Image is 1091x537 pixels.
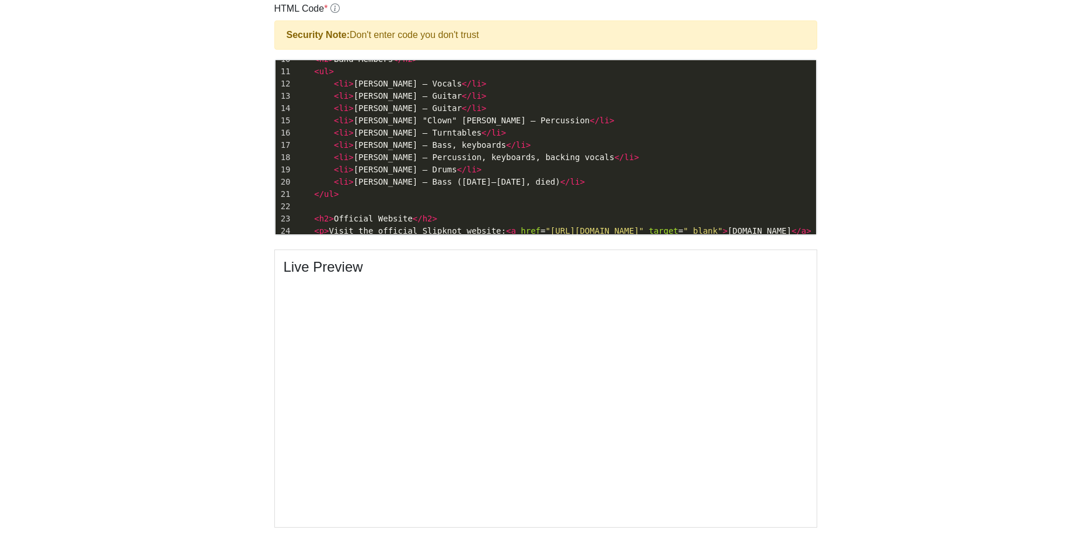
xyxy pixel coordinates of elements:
span: < [334,128,339,137]
span: href [521,226,541,235]
span: ul [324,189,334,199]
span: < [314,214,319,223]
span: < [334,140,339,150]
span: li [339,177,348,186]
span: li [472,91,482,101]
span: > [329,67,334,76]
span: > [348,103,353,113]
span: [PERSON_NAME] – Turntables [295,128,506,137]
span: < [334,91,339,101]
span: < [334,79,339,88]
div: 19 [276,164,292,176]
div: 23 [276,213,292,225]
span: [PERSON_NAME] – Guitar [295,103,487,113]
span: li [467,165,477,174]
span: li [339,116,348,125]
label: HTML Code [274,2,340,16]
span: li [472,79,482,88]
span: [PERSON_NAME] – Vocals [295,79,487,88]
div: 11 [276,65,292,78]
span: li [339,91,348,101]
span: > [348,91,353,101]
div: 24 [276,225,292,237]
span: [PERSON_NAME] "Clown" [PERSON_NAME] – Percussion [295,116,615,125]
span: a [801,226,806,235]
div: 17 [276,139,292,151]
span: > [324,226,329,235]
span: > [348,165,353,174]
span: [PERSON_NAME] – Guitar [295,91,487,101]
div: Don't enter code you don't trust [274,20,817,50]
span: > [476,165,481,174]
span: a [511,226,515,235]
span: </ [314,189,324,199]
span: </ [457,165,467,174]
span: > [348,177,353,186]
span: > [348,153,353,162]
span: </ [462,79,472,88]
span: > [334,189,339,199]
span: > [609,116,614,125]
div: 18 [276,151,292,164]
span: Visit the official Slipknot website: = = [DOMAIN_NAME] [295,226,811,248]
span: Official Website [295,214,437,223]
span: > [526,140,531,150]
span: li [599,116,609,125]
span: [PERSON_NAME] – Drums [295,165,482,174]
div: 20 [276,176,292,188]
span: < [334,165,339,174]
span: li [339,103,348,113]
span: li [570,177,580,186]
span: > [723,226,727,235]
span: > [348,116,353,125]
span: </ [792,226,801,235]
span: < [334,177,339,186]
div: 12 [276,78,292,90]
div: 16 [276,127,292,139]
span: </ [614,153,624,162]
span: > [348,79,353,88]
span: </ [462,103,472,113]
span: </ [462,91,472,101]
span: h2 [319,214,329,223]
strong: Security Note: [287,30,350,40]
span: > [580,177,584,186]
span: > [329,214,334,223]
span: li [492,128,501,137]
span: p [319,226,324,235]
span: li [339,79,348,88]
span: li [624,153,634,162]
div: 22 [276,200,292,213]
span: < [334,103,339,113]
span: > [501,128,506,137]
span: li [472,103,482,113]
span: > [348,140,353,150]
span: li [339,128,348,137]
span: > [348,128,353,137]
span: > [482,103,486,113]
span: > [482,79,486,88]
div: 13 [276,90,292,102]
div: 15 [276,115,292,127]
span: </ [560,177,570,186]
span: < [506,226,511,235]
span: > [634,153,639,162]
div: 14 [276,102,292,115]
span: > [433,214,437,223]
span: </ [482,128,492,137]
span: > [482,91,486,101]
span: ul [319,67,329,76]
span: </ [506,140,516,150]
span: "_blank" [683,226,722,235]
span: h2 [423,214,433,223]
span: < [334,116,339,125]
span: </ [413,214,423,223]
span: li [516,140,526,150]
span: < [334,153,339,162]
span: li [339,140,348,150]
span: < [314,226,319,235]
span: li [339,165,348,174]
div: 21 [276,188,292,200]
span: </ [590,116,599,125]
span: [PERSON_NAME] – Bass, keyboards [295,140,531,150]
